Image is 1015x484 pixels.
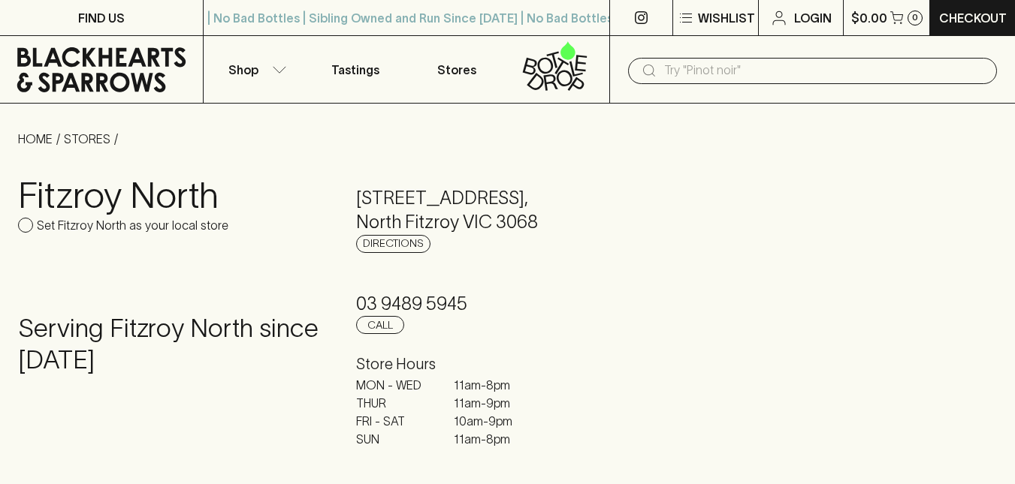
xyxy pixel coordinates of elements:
[356,430,431,448] p: SUN
[331,61,379,79] p: Tastings
[406,36,508,103] a: Stores
[454,430,529,448] p: 11am - 8pm
[912,14,918,22] p: 0
[356,376,431,394] p: MON - WED
[356,412,431,430] p: FRI - SAT
[356,292,658,316] h5: 03 9489 5945
[356,235,430,253] a: Directions
[851,9,887,27] p: $0.00
[939,9,1007,27] p: Checkout
[305,36,406,103] a: Tastings
[437,61,476,79] p: Stores
[228,61,258,79] p: Shop
[18,313,320,376] h4: Serving Fitzroy North since [DATE]
[454,376,529,394] p: 11am - 8pm
[356,186,658,234] h5: [STREET_ADDRESS] , North Fitzroy VIC 3068
[356,394,431,412] p: THUR
[204,36,305,103] button: Shop
[18,174,320,216] h3: Fitzroy North
[64,132,110,146] a: STORES
[356,316,404,334] a: Call
[664,59,985,83] input: Try "Pinot noir"
[356,352,658,376] h6: Store Hours
[794,9,832,27] p: Login
[37,216,228,234] p: Set Fitzroy North as your local store
[18,132,53,146] a: HOME
[454,412,529,430] p: 10am - 9pm
[454,394,529,412] p: 11am - 9pm
[78,9,125,27] p: FIND US
[698,9,755,27] p: Wishlist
